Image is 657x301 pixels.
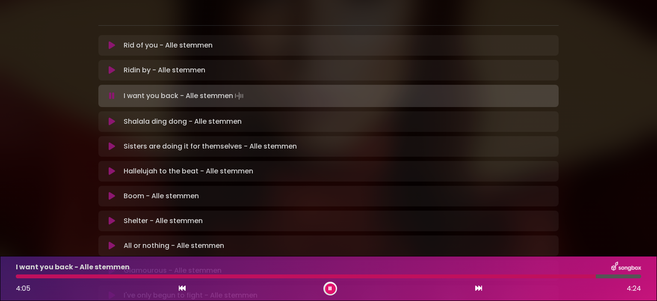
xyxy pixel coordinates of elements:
[124,65,205,75] p: Ridin by - Alle stemmen
[16,283,30,293] span: 4:05
[124,241,224,251] p: All or nothing - Alle stemmen
[124,216,203,226] p: Shelter - Alle stemmen
[124,141,297,152] p: Sisters are doing it for themselves - Alle stemmen
[611,262,641,273] img: songbox-logo-white.png
[124,166,253,176] p: Hallelujah to the beat - Alle stemmen
[16,262,130,272] p: I want you back - Alle stemmen
[124,90,245,102] p: I want you back - Alle stemmen
[627,283,641,294] span: 4:24
[124,116,242,127] p: Shalala ding dong - Alle stemmen
[124,191,199,201] p: Boom - Alle stemmen
[233,90,245,102] img: waveform4.gif
[124,40,213,51] p: Rid of you - Alle stemmen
